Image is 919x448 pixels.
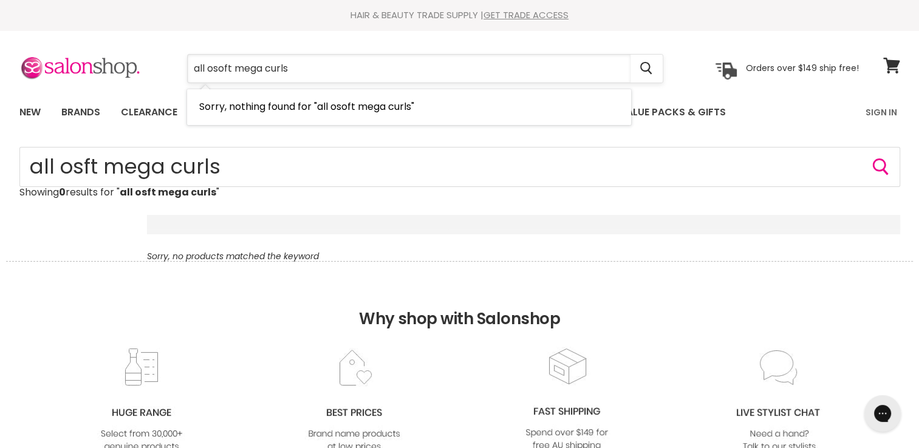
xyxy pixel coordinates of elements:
button: Search [871,157,890,177]
nav: Main [4,95,915,130]
input: Search [188,55,630,83]
ul: Main menu [10,95,797,130]
a: Value Packs & Gifts [610,100,735,125]
form: Product [187,54,663,83]
a: GET TRADE ACCESS [483,8,569,21]
iframe: Gorgias live chat messenger [858,391,907,436]
span: Sorry, nothing found for "all osoft mega curls" [199,100,414,114]
p: Showing results for " " [19,187,900,198]
input: Search [19,147,900,187]
strong: 0 [59,185,66,199]
a: Brands [52,100,109,125]
button: Search [630,55,663,83]
h2: Why shop with Salonshop [6,261,913,347]
a: Clearance [112,100,186,125]
strong: all osft mega curls [120,185,216,199]
p: Orders over $149 ship free! [746,63,859,73]
li: No Results [187,89,631,124]
a: Sign In [858,100,904,125]
div: HAIR & BEAUTY TRADE SUPPLY | [4,9,915,21]
em: Sorry, no products matched the keyword [147,250,319,262]
form: Product [19,147,900,187]
a: New [10,100,50,125]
